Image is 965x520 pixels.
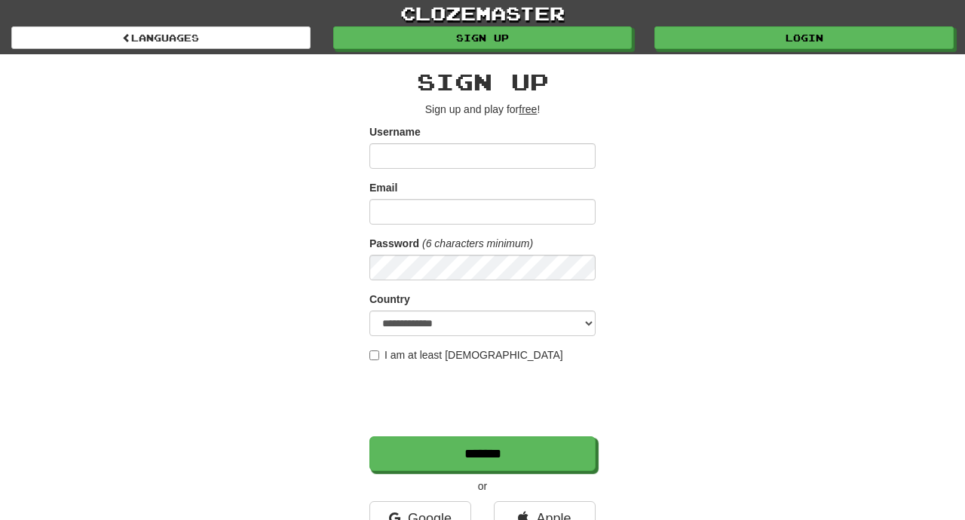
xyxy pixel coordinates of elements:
label: Country [369,292,410,307]
label: I am at least [DEMOGRAPHIC_DATA] [369,347,563,362]
p: Sign up and play for ! [369,102,596,117]
a: Sign up [333,26,633,49]
em: (6 characters minimum) [422,237,533,249]
label: Password [369,236,419,251]
label: Username [369,124,421,139]
a: Languages [11,26,311,49]
input: I am at least [DEMOGRAPHIC_DATA] [369,350,379,360]
p: or [369,479,596,494]
a: Login [654,26,954,49]
u: free [519,103,537,115]
label: Email [369,180,397,195]
iframe: reCAPTCHA [369,370,599,429]
h2: Sign up [369,69,596,94]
